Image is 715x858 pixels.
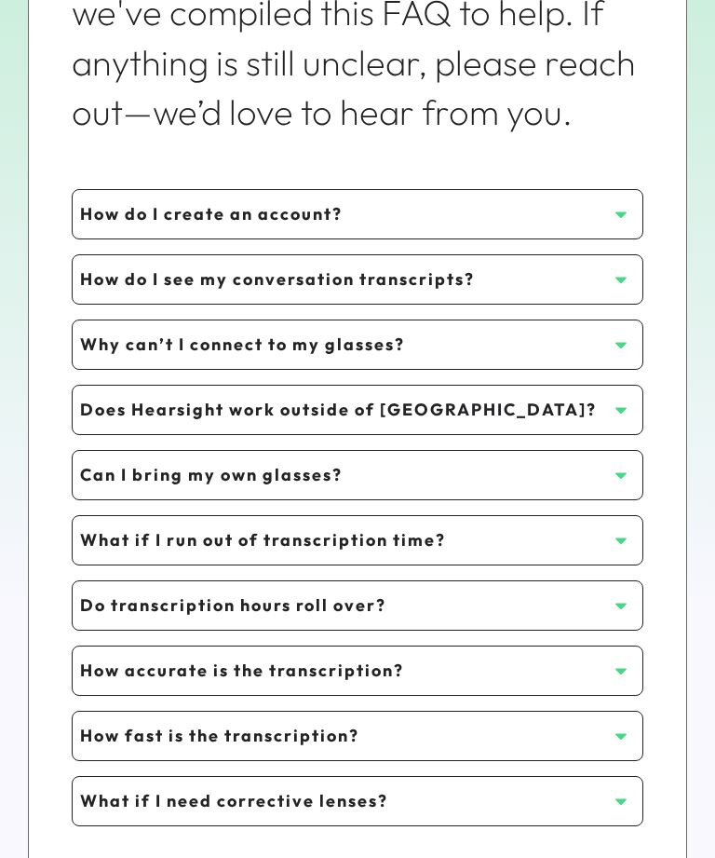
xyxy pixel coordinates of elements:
[80,528,607,552] div: What if I run out of transcription time?
[80,267,607,291] div: How do I see my conversation transcripts?
[80,593,607,617] div: Do transcription hours roll over?
[80,202,607,225] div: How do I create an account?
[80,789,607,812] div: What if I need corrective lenses?
[80,659,607,682] div: How accurate is the transcription?
[80,398,607,421] div: Does Hearsight work outside of [GEOGRAPHIC_DATA]?
[80,333,607,356] div: Why can’t I connect to my glasses?
[80,724,607,747] div: How fast is the transcription?
[80,463,607,486] div: Can I bring my own glasses?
